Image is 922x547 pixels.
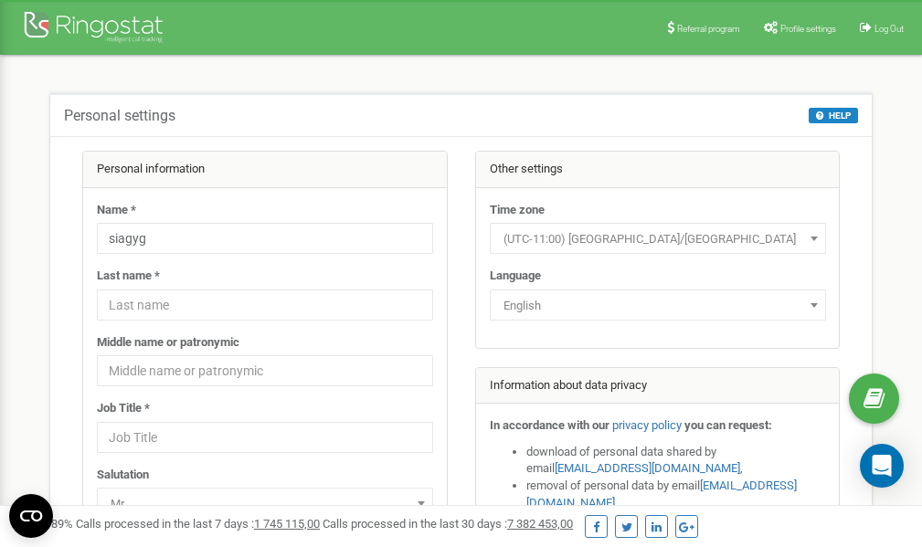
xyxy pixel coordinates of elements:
[490,202,545,219] label: Time zone
[9,494,53,538] button: Open CMP widget
[476,152,840,188] div: Other settings
[684,418,772,432] strong: you can request:
[97,223,433,254] input: Name
[874,24,904,34] span: Log Out
[809,108,858,123] button: HELP
[507,517,573,531] u: 7 382 453,00
[490,289,826,321] span: English
[780,24,836,34] span: Profile settings
[97,355,433,386] input: Middle name or patronymic
[490,418,609,432] strong: In accordance with our
[555,461,740,475] a: [EMAIL_ADDRESS][DOMAIN_NAME]
[97,334,239,352] label: Middle name or patronymic
[97,202,136,219] label: Name *
[97,400,150,417] label: Job Title *
[490,223,826,254] span: (UTC-11:00) Pacific/Midway
[490,268,541,285] label: Language
[76,517,320,531] span: Calls processed in the last 7 days :
[97,467,149,484] label: Salutation
[496,226,820,252] span: (UTC-11:00) Pacific/Midway
[860,444,904,488] div: Open Intercom Messenger
[526,478,826,511] li: removal of personal data by email ,
[97,488,433,519] span: Mr.
[97,422,433,453] input: Job Title
[64,108,175,124] h5: Personal settings
[83,152,447,188] div: Personal information
[612,418,682,432] a: privacy policy
[526,444,826,478] li: download of personal data shared by email ,
[97,268,160,285] label: Last name *
[97,289,433,321] input: Last name
[103,491,427,517] span: Mr.
[476,368,840,405] div: Information about data privacy
[254,517,320,531] u: 1 745 115,00
[496,293,820,319] span: English
[677,24,740,34] span: Referral program
[323,517,573,531] span: Calls processed in the last 30 days :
